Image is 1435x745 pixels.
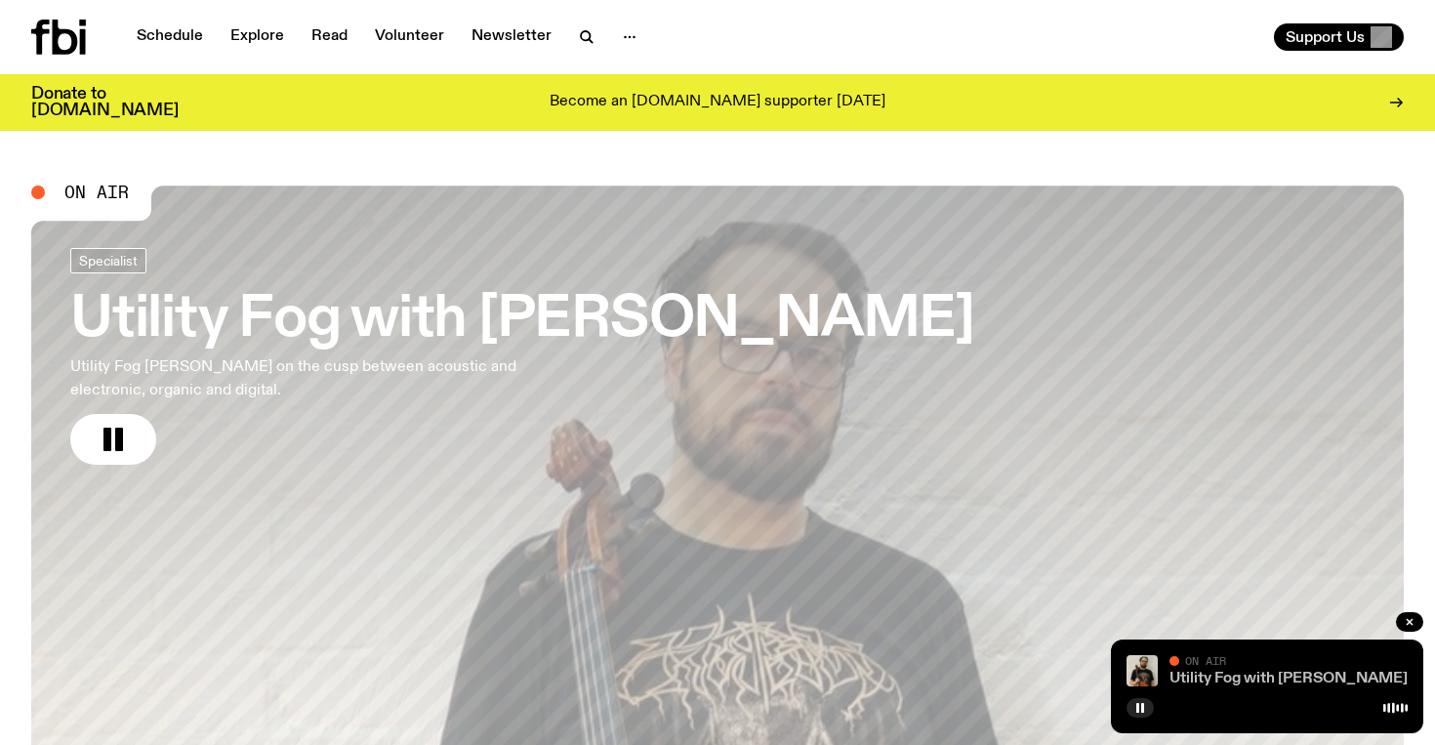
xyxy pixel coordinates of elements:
span: On Air [64,184,129,201]
h3: Utility Fog with [PERSON_NAME] [70,293,974,348]
a: Schedule [125,23,215,51]
a: Utility Fog with [PERSON_NAME]Utility Fog [PERSON_NAME] on the cusp between acoustic and electron... [70,248,974,465]
span: On Air [1185,654,1226,667]
h3: Donate to [DOMAIN_NAME] [31,86,179,119]
a: Explore [219,23,296,51]
span: Specialist [79,253,138,268]
p: Utility Fog [PERSON_NAME] on the cusp between acoustic and electronic, organic and digital. [70,355,570,402]
a: Newsletter [460,23,563,51]
img: Peter holds a cello, wearing a black graphic tee and glasses. He looks directly at the camera aga... [1127,655,1158,686]
a: Volunteer [363,23,456,51]
p: Become an [DOMAIN_NAME] supporter [DATE] [550,94,885,111]
a: Utility Fog with [PERSON_NAME] [1169,671,1408,686]
span: Support Us [1286,28,1365,46]
a: Read [300,23,359,51]
button: Support Us [1274,23,1404,51]
a: Specialist [70,248,146,273]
